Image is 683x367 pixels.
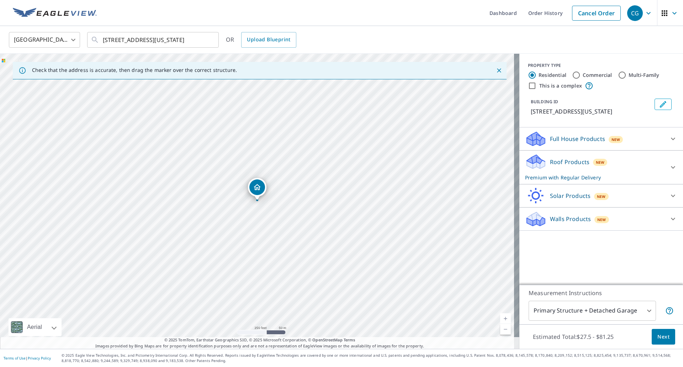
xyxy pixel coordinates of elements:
span: New [596,159,605,165]
span: New [597,194,606,199]
p: BUILDING ID [531,99,558,105]
div: [GEOGRAPHIC_DATA] [9,30,80,50]
div: CG [627,5,643,21]
a: Terms of Use [4,356,26,361]
p: Check that the address is accurate, then drag the marker over the correct structure. [32,67,237,73]
div: Full House ProductsNew [525,130,677,147]
span: © 2025 TomTom, Earthstar Geographics SIO, © 2025 Microsoft Corporation, © [164,337,355,343]
a: Upload Blueprint [241,32,296,48]
p: [STREET_ADDRESS][US_STATE] [531,107,652,116]
button: Next [652,329,675,345]
div: Walls ProductsNew [525,210,677,227]
p: Premium with Regular Delivery [525,174,665,181]
input: Search by address or latitude-longitude [103,30,204,50]
div: Primary Structure + Detached Garage [529,301,656,321]
a: Terms [344,337,355,342]
label: Multi-Family [629,72,660,79]
a: Current Level 17, Zoom In [500,313,511,324]
p: © 2025 Eagle View Technologies, Inc. and Pictometry International Corp. All Rights Reserved. Repo... [62,353,679,363]
div: Solar ProductsNew [525,187,677,204]
div: OR [226,32,296,48]
a: Cancel Order [572,6,621,21]
button: Edit building 1 [655,99,672,110]
a: Current Level 17, Zoom Out [500,324,511,335]
label: Commercial [583,72,612,79]
img: EV Logo [13,8,97,19]
span: New [611,137,620,142]
p: Full House Products [550,135,605,143]
p: Walls Products [550,215,591,223]
div: PROPERTY TYPE [528,62,674,69]
p: Measurement Instructions [529,289,674,297]
label: Residential [539,72,566,79]
p: Solar Products [550,192,591,200]
div: Roof ProductsNewPremium with Regular Delivery [525,153,677,181]
div: Aerial [25,318,44,336]
span: New [597,217,606,222]
div: Aerial [9,318,62,336]
a: OpenStreetMap [312,337,342,342]
label: This is a complex [539,82,582,89]
div: Dropped pin, building 1, Residential property, 1493 4th St Colorado Springs, CO 80907 [248,178,266,200]
p: | [4,356,51,360]
p: Estimated Total: $27.5 - $81.25 [527,329,620,345]
button: Close [494,66,504,75]
a: Privacy Policy [28,356,51,361]
p: Roof Products [550,158,589,166]
span: Upload Blueprint [247,35,290,44]
span: Your report will include the primary structure and a detached garage if one exists. [665,306,674,315]
span: Next [657,332,669,341]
